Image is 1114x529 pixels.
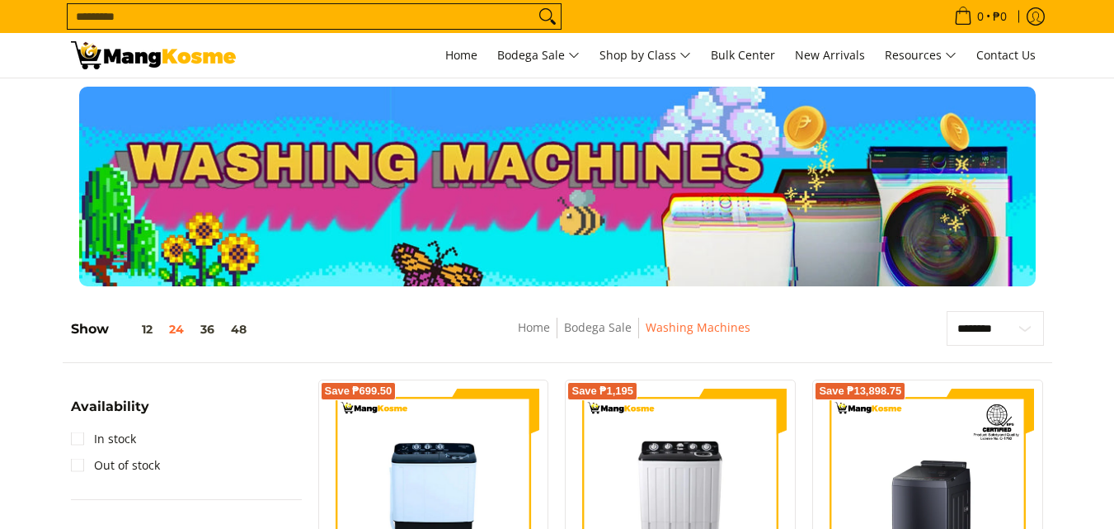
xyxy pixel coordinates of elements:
[223,323,255,336] button: 48
[819,386,901,396] span: Save ₱13,898.75
[437,33,486,78] a: Home
[252,33,1044,78] nav: Main Menu
[71,400,149,413] span: Availability
[518,319,550,335] a: Home
[976,47,1036,63] span: Contact Us
[877,33,965,78] a: Resources
[71,321,255,338] h5: Show
[489,33,588,78] a: Bodega Sale
[497,45,580,66] span: Bodega Sale
[71,452,160,479] a: Out of stock
[885,45,957,66] span: Resources
[571,386,633,396] span: Save ₱1,195
[397,318,870,355] nav: Breadcrumbs
[711,47,775,63] span: Bulk Center
[445,47,477,63] span: Home
[109,323,161,336] button: 12
[564,319,632,335] a: Bodega Sale
[795,47,865,63] span: New Arrivals
[325,386,392,396] span: Save ₱699.50
[71,426,136,452] a: In stock
[534,4,561,29] button: Search
[968,33,1044,78] a: Contact Us
[591,33,699,78] a: Shop by Class
[990,11,1009,22] span: ₱0
[975,11,986,22] span: 0
[703,33,783,78] a: Bulk Center
[71,41,236,69] img: Washing Machines l Mang Kosme: Home Appliances Warehouse Sale Partner | Page 2
[646,319,750,335] a: Washing Machines
[787,33,873,78] a: New Arrivals
[599,45,691,66] span: Shop by Class
[949,7,1012,26] span: •
[192,323,223,336] button: 36
[71,400,149,426] summary: Open
[161,323,192,336] button: 24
